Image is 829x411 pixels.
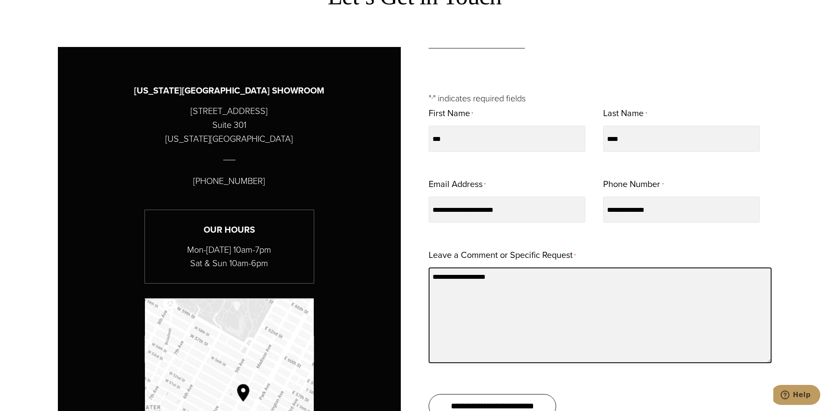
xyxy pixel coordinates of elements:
[603,105,647,122] label: Last Name
[429,105,473,122] label: First Name
[603,176,663,193] label: Phone Number
[193,174,265,188] p: [PHONE_NUMBER]
[429,91,772,105] p: " " indicates required fields
[165,104,293,146] p: [STREET_ADDRESS] Suite 301 [US_STATE][GEOGRAPHIC_DATA]
[145,223,314,237] h3: Our Hours
[773,385,820,407] iframe: Opens a widget where you can chat to one of our agents
[145,243,314,270] p: Mon-[DATE] 10am-7pm Sat & Sun 10am-6pm
[429,247,576,264] label: Leave a Comment or Specific Request
[429,176,486,193] label: Email Address
[134,84,324,97] h3: [US_STATE][GEOGRAPHIC_DATA] SHOWROOM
